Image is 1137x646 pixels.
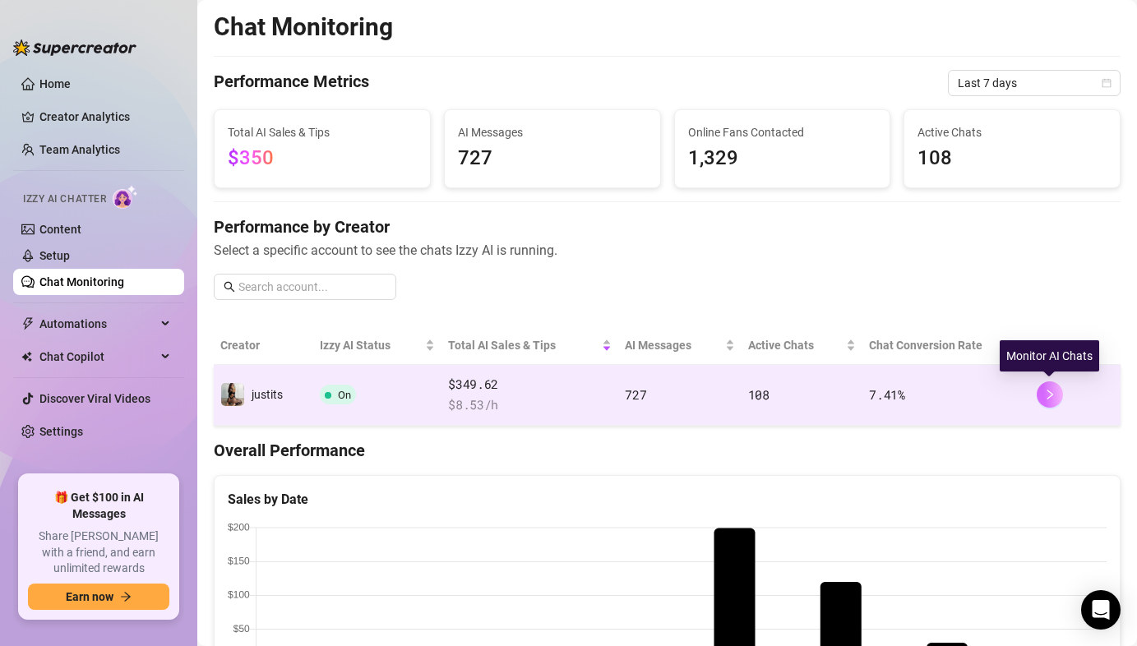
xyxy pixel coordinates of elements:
span: 727 [625,386,646,403]
span: arrow-right [120,591,132,602]
img: AI Chatter [113,185,138,209]
th: Chat Conversion Rate [862,326,1029,365]
a: Creator Analytics [39,104,171,130]
span: AI Messages [458,123,647,141]
span: Chat Copilot [39,344,156,370]
h4: Performance by Creator [214,215,1121,238]
th: Izzy AI Status [313,326,441,365]
span: $349.62 [448,375,612,395]
img: justits [221,383,244,406]
span: Automations [39,311,156,337]
span: Last 7 days [958,71,1111,95]
img: logo-BBDzfeDw.svg [13,39,136,56]
span: search [224,281,235,293]
span: Total AI Sales & Tips [448,336,599,354]
th: Total AI Sales & Tips [441,326,618,365]
span: calendar [1102,78,1112,88]
a: Chat Monitoring [39,275,124,288]
span: $ 8.53 /h [448,395,612,415]
div: Open Intercom Messenger [1081,590,1121,630]
span: Share [PERSON_NAME] with a friend, and earn unlimited rewards [28,528,169,577]
span: Izzy AI Status [320,336,422,354]
span: 1,329 [688,143,877,174]
span: Active Chats [748,336,844,354]
a: Content [39,223,81,236]
img: Chat Copilot [21,351,32,362]
a: Home [39,77,71,90]
span: AI Messages [625,336,721,354]
span: 727 [458,143,647,174]
button: right [1037,381,1063,408]
div: Monitor AI Chats [1000,340,1099,371]
span: 108 [748,386,770,403]
span: Online Fans Contacted [688,123,877,141]
span: On [338,389,351,401]
input: Search account... [238,278,386,296]
span: right [1044,389,1056,400]
th: Creator [214,326,313,365]
span: thunderbolt [21,317,35,330]
h4: Overall Performance [214,439,1121,462]
th: AI Messages [618,326,741,365]
span: 🎁 Get $100 in AI Messages [28,490,169,522]
span: Total AI Sales & Tips [228,123,417,141]
span: 7.41 % [869,386,905,403]
th: Active Chats [742,326,863,365]
span: Active Chats [917,123,1107,141]
h2: Chat Monitoring [214,12,393,43]
a: Team Analytics [39,143,120,156]
a: Discover Viral Videos [39,392,150,405]
span: justits [252,388,283,401]
a: Setup [39,249,70,262]
button: Earn nowarrow-right [28,584,169,610]
span: Select a specific account to see the chats Izzy AI is running. [214,240,1121,261]
span: $350 [228,146,274,169]
h4: Performance Metrics [214,70,369,96]
span: 108 [917,143,1107,174]
span: Izzy AI Chatter [23,191,106,207]
a: Settings [39,425,83,438]
span: Earn now [66,590,113,603]
div: Sales by Date [228,489,1107,510]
